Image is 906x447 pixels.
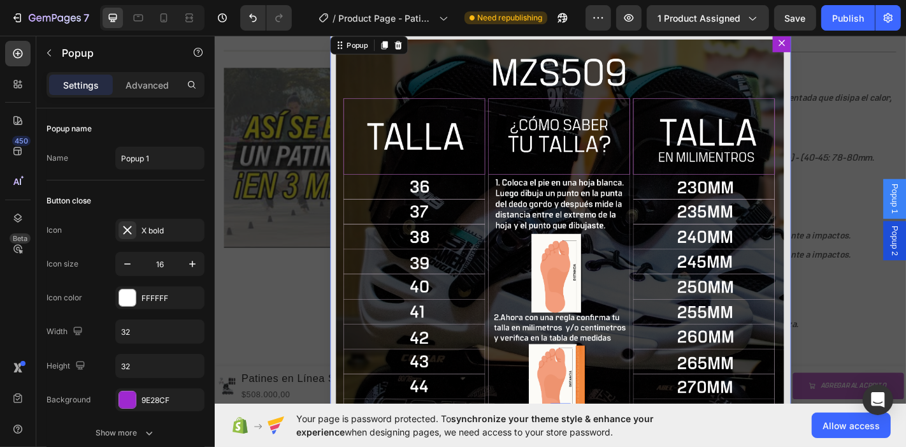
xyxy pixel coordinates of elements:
[12,136,31,146] div: 450
[63,78,99,92] p: Settings
[115,147,205,170] input: E.g. New popup
[5,5,95,31] button: 7
[215,34,906,406] iframe: Design area
[47,152,68,164] div: Name
[863,385,893,415] div: Open Intercom Messenger
[47,195,91,207] div: Button close
[333,11,336,25] span: /
[62,45,170,61] p: Popup
[812,413,891,438] button: Allow access
[785,13,806,24] span: Save
[647,5,769,31] button: 1 product assigned
[832,11,864,25] div: Publish
[83,10,89,26] p: 7
[47,258,78,270] div: Icon size
[477,12,542,24] span: Need republishing
[47,292,82,304] div: Icon color
[10,233,31,244] div: Beta
[240,5,292,31] div: Undo/Redo
[126,78,169,92] p: Advanced
[823,419,880,432] span: Allow access
[47,358,88,375] div: Height
[143,7,171,18] div: Popup
[116,355,204,377] input: Auto
[47,394,90,406] div: Background
[745,166,758,199] span: Popup 1
[745,212,758,245] span: Popup 2
[47,123,92,135] div: Popup name
[141,293,201,304] div: FFFFFF
[116,320,204,343] input: Auto
[774,5,816,31] button: Save
[141,225,201,237] div: X bold
[296,413,654,437] span: synchronize your theme style & enhance your experience
[821,5,875,31] button: Publish
[296,412,703,439] span: Your page is password protected. To when designing pages, we need access to your store password.
[96,427,155,439] div: Show more
[47,224,62,236] div: Icon
[338,11,434,25] span: Product Page - Patines en Linea Semiprofesionales Slalom MZS509
[658,11,740,25] span: 1 product assigned
[141,395,201,406] div: 9E28CF
[47,323,85,341] div: Width
[47,421,205,444] button: Show more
